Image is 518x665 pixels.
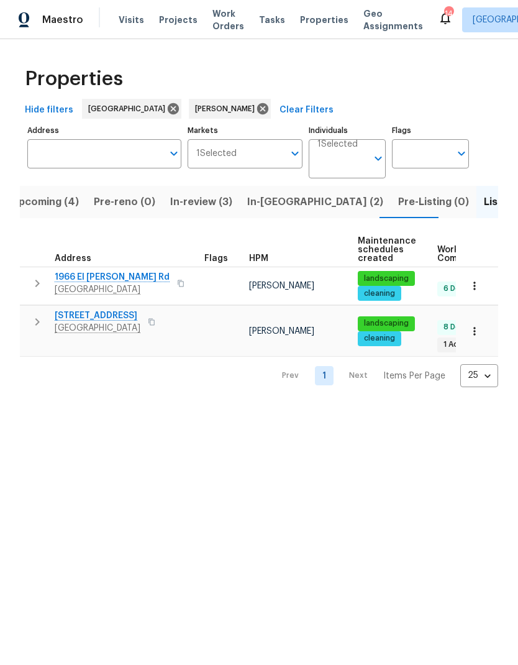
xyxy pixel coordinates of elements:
[460,359,498,392] div: 25
[25,103,73,118] span: Hide filters
[55,254,91,263] span: Address
[196,149,237,159] span: 1 Selected
[444,7,453,20] div: 14
[259,16,285,24] span: Tasks
[249,254,268,263] span: HPM
[20,99,78,122] button: Hide filters
[453,145,470,162] button: Open
[204,254,228,263] span: Flags
[165,145,183,162] button: Open
[212,7,244,32] span: Work Orders
[398,193,469,211] span: Pre-Listing (0)
[88,103,170,115] span: [GEOGRAPHIC_DATA]
[247,193,383,211] span: In-[GEOGRAPHIC_DATA] (2)
[170,193,232,211] span: In-review (3)
[275,99,339,122] button: Clear Filters
[300,14,348,26] span: Properties
[383,370,445,382] p: Items Per Page
[309,127,386,134] label: Individuals
[82,99,181,119] div: [GEOGRAPHIC_DATA]
[159,14,198,26] span: Projects
[363,7,423,32] span: Geo Assignments
[358,237,416,263] span: Maintenance schedules created
[249,327,314,336] span: [PERSON_NAME]
[392,127,469,134] label: Flags
[317,139,358,150] span: 1 Selected
[27,127,181,134] label: Address
[249,282,314,290] span: [PERSON_NAME]
[94,193,155,211] span: Pre-reno (0)
[286,145,304,162] button: Open
[270,364,498,387] nav: Pagination Navigation
[438,339,491,350] span: 1 Accepted
[315,366,334,385] a: Goto page 1
[370,150,387,167] button: Open
[438,283,475,294] span: 6 Done
[279,103,334,118] span: Clear Filters
[188,127,303,134] label: Markets
[189,99,271,119] div: [PERSON_NAME]
[25,73,123,85] span: Properties
[42,14,83,26] span: Maestro
[359,318,414,329] span: landscaping
[359,288,400,299] span: cleaning
[119,14,144,26] span: Visits
[438,322,475,332] span: 8 Done
[359,333,400,344] span: cleaning
[359,273,414,284] span: landscaping
[195,103,260,115] span: [PERSON_NAME]
[437,245,516,263] span: Work Order Completion
[11,193,79,211] span: Upcoming (4)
